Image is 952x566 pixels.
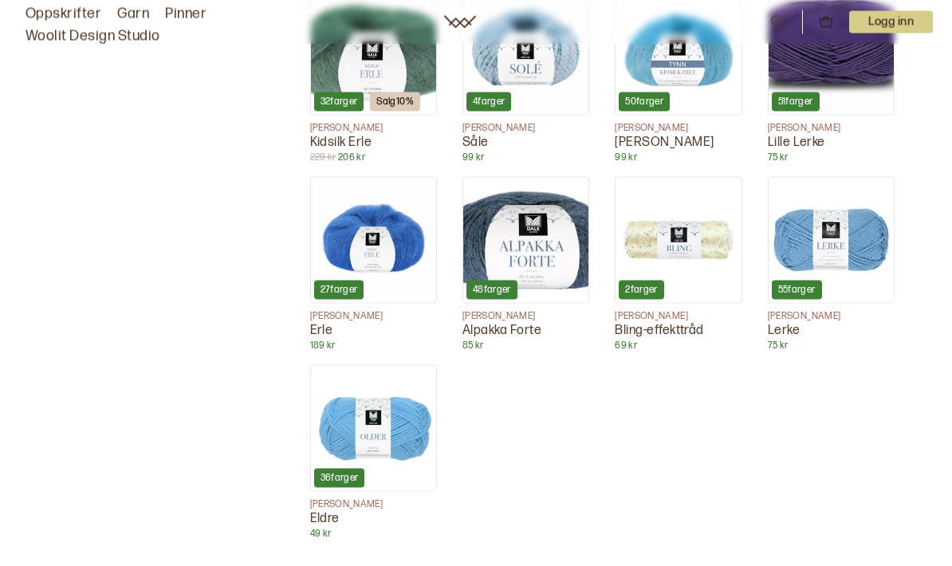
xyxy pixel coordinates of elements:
[311,178,436,303] img: Erle
[462,122,536,134] font: [PERSON_NAME]
[768,177,895,352] a: Lerke55farger[PERSON_NAME]Lerke75 kr
[625,96,636,108] font: 50
[768,135,825,150] font: Lille Lerke
[768,340,789,352] font: 75 kr
[117,6,149,22] font: Garn
[615,135,714,150] font: [PERSON_NAME]
[310,135,372,150] font: Kidsilk Erle
[625,284,630,296] font: 2
[26,28,160,45] font: Woolit Design Studio
[868,15,914,29] font: Logg inn
[310,310,384,322] font: [PERSON_NAME]
[26,6,101,22] font: Oppskrifter
[338,151,365,163] font: 206 kr
[636,96,663,108] font: farger
[478,96,505,108] font: farger
[165,6,207,22] font: Pinner
[310,340,336,352] font: 189 kr
[615,323,704,338] font: Bling-effekttråd
[26,26,160,48] a: Woolit Design Studio
[310,528,332,540] font: 49 kr
[117,3,149,26] a: Garn
[615,310,688,322] font: [PERSON_NAME]
[462,151,485,163] font: 99 kr
[462,177,589,352] a: Alpakka Forte48farger[PERSON_NAME]Alpakka Forte85 kr
[321,284,331,296] font: 27
[310,498,384,510] font: [PERSON_NAME]
[310,511,340,526] font: Eldre
[768,310,841,322] font: [PERSON_NAME]
[778,96,786,108] font: 51
[310,151,336,163] font: 229 kr
[484,284,511,296] font: farger
[376,96,395,108] font: Salg
[165,3,207,26] a: Pinner
[462,340,484,352] font: 85 kr
[406,96,414,108] font: %
[768,151,789,163] font: 75 kr
[615,177,742,352] a: Bling-effekttråd2farger[PERSON_NAME]Bling-effekttråd69 kr
[310,122,384,134] font: [PERSON_NAME]
[615,151,637,163] font: 99 kr
[768,323,800,338] font: Lerke
[463,178,588,303] img: Alpakka Forte
[769,178,894,303] img: Lerke
[778,284,789,296] font: 55
[331,472,358,484] font: farger
[768,122,841,134] font: [PERSON_NAME]
[462,310,536,322] font: [PERSON_NAME]
[462,135,489,150] font: Såle
[462,323,541,338] font: Alpakka Forte
[310,365,437,540] a: Eldre36farger[PERSON_NAME]Eldre49 kr
[473,96,478,108] font: 4
[330,284,357,296] font: farger
[785,96,812,108] font: farger
[616,178,741,303] img: Bling-effekttråd
[321,96,331,108] font: 32
[473,284,484,296] font: 48
[849,11,933,33] button: Bruker-rullegardinmeny
[396,96,406,108] font: 10
[311,366,436,491] img: Eldre
[26,3,101,26] a: Oppskrifter
[321,472,332,484] font: 36
[615,340,637,352] font: 69 kr
[310,177,437,352] a: Erle27farger[PERSON_NAME]Erle189 kr
[310,323,333,338] font: Erle
[330,96,357,108] font: farger
[615,122,688,134] font: [PERSON_NAME]
[788,284,815,296] font: farger
[444,16,476,29] a: Woolit
[631,284,658,296] font: farger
